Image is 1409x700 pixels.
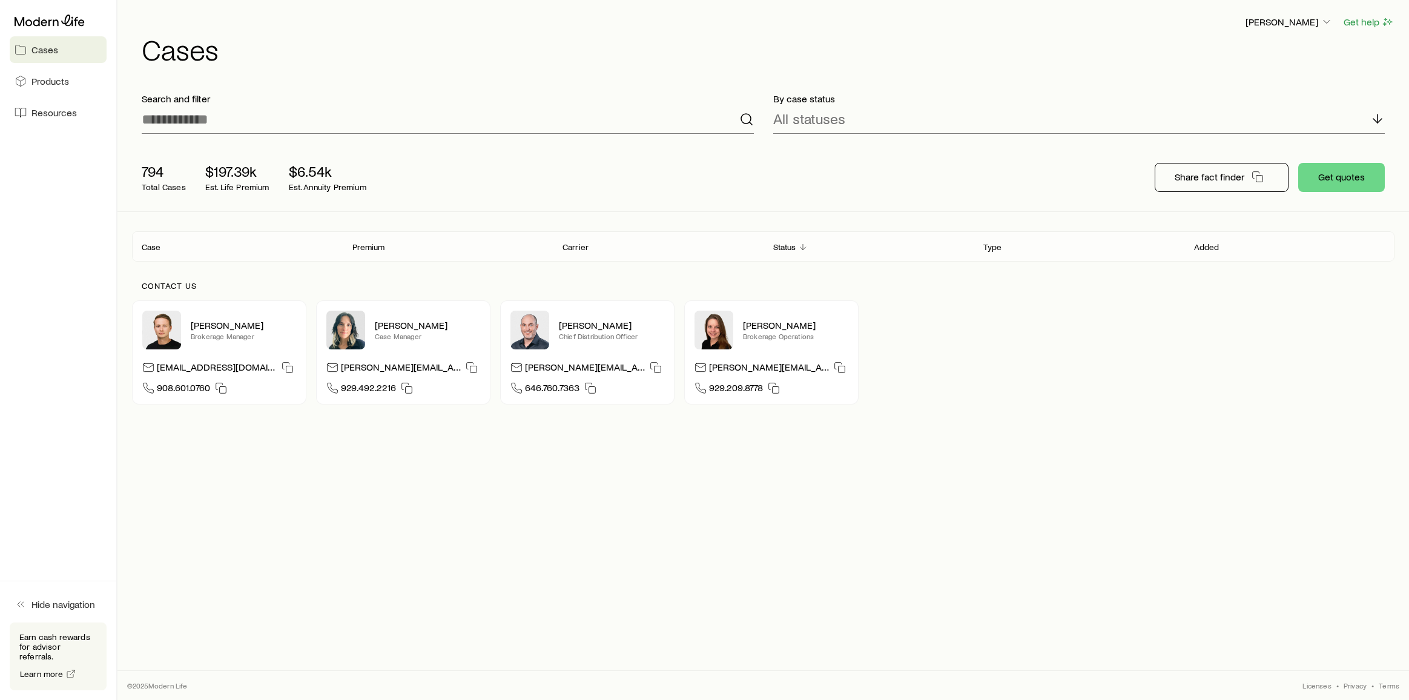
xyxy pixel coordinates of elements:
p: Premium [352,242,385,252]
p: Case Manager [375,331,480,341]
span: Learn more [20,670,64,678]
p: Total Cases [142,182,186,192]
p: Contact us [142,281,1385,291]
span: 646.760.7363 [525,381,579,398]
p: All statuses [773,110,845,127]
img: Lisette Vega [326,311,365,349]
p: [PERSON_NAME] [743,319,848,331]
p: Added [1194,242,1219,252]
p: Search and filter [142,93,754,105]
span: • [1336,681,1339,690]
button: Get help [1343,15,1394,29]
button: Get quotes [1298,163,1385,192]
button: Hide navigation [10,591,107,618]
h1: Cases [142,35,1394,64]
span: Products [31,75,69,87]
p: © 2025 Modern Life [127,681,188,690]
p: By case status [773,93,1385,105]
a: Resources [10,99,107,126]
p: Earn cash rewards for advisor referrals. [19,632,97,661]
button: Share fact finder [1155,163,1289,192]
span: Hide navigation [31,598,95,610]
img: Dan Pierson [510,311,549,349]
a: Products [10,68,107,94]
a: Licenses [1302,681,1331,690]
a: Cases [10,36,107,63]
p: Carrier [563,242,589,252]
p: [PERSON_NAME][EMAIL_ADDRESS][DOMAIN_NAME] [525,361,645,377]
p: Brokerage Manager [191,331,296,341]
p: Chief Distribution Officer [559,331,664,341]
a: Privacy [1344,681,1367,690]
span: 908.601.0760 [157,381,210,398]
span: Resources [31,107,77,119]
div: Client cases [132,231,1394,262]
p: [PERSON_NAME][EMAIL_ADDRESS][DOMAIN_NAME] [709,361,829,377]
p: [PERSON_NAME] [559,319,664,331]
div: Earn cash rewards for advisor referrals.Learn more [10,622,107,690]
img: Rich Loeffler [142,311,181,349]
p: Status [773,242,796,252]
p: [PERSON_NAME][EMAIL_ADDRESS][DOMAIN_NAME] [341,361,461,377]
p: 794 [142,163,186,180]
p: Est. Life Premium [205,182,269,192]
span: 929.492.2216 [341,381,396,398]
span: • [1371,681,1374,690]
a: Terms [1379,681,1399,690]
button: [PERSON_NAME] [1245,15,1333,30]
span: Cases [31,44,58,56]
img: Ellen Wall [695,311,733,349]
p: $197.39k [205,163,269,180]
p: [EMAIL_ADDRESS][DOMAIN_NAME] [157,361,277,377]
p: Share fact finder [1175,171,1244,183]
p: Est. Annuity Premium [289,182,366,192]
p: Brokerage Operations [743,331,848,341]
p: Case [142,242,161,252]
p: $6.54k [289,163,366,180]
p: Type [983,242,1002,252]
span: 929.209.8778 [709,381,763,398]
p: [PERSON_NAME] [375,319,480,331]
p: [PERSON_NAME] [1246,16,1333,28]
p: [PERSON_NAME] [191,319,296,331]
